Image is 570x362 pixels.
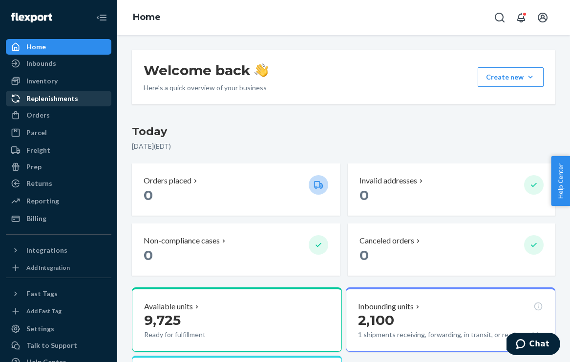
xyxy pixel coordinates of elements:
a: Billing [6,211,111,226]
button: Orders placed 0 [132,163,340,216]
a: Home [133,12,161,22]
span: 9,725 [144,312,181,328]
button: Open Search Box [490,8,509,27]
p: Non-compliance cases [144,235,220,246]
p: Invalid addresses [359,175,417,186]
div: Prep [26,162,42,172]
p: Inbounding units [358,301,414,312]
div: Add Fast Tag [26,307,62,315]
a: Orders [6,107,111,123]
span: 0 [144,247,153,263]
p: 1 shipments receiving, forwarding, in transit, or ready to ship [358,330,543,340]
button: Invalid addresses 0 [348,163,556,216]
div: Home [26,42,46,52]
span: 0 [359,247,369,263]
a: Home [6,39,111,55]
a: Replenishments [6,91,111,106]
img: Flexport logo [11,13,52,22]
span: 0 [359,187,369,203]
div: Inventory [26,76,58,86]
button: Inbounding units2,1001 shipments receiving, forwarding, in transit, or ready to ship [346,287,556,352]
iframe: Opens a widget where you can chat to one of our agents [507,333,560,357]
p: Canceled orders [359,235,414,246]
a: Returns [6,176,111,191]
div: Add Integration [26,263,70,272]
button: Talk to Support [6,338,111,353]
div: Fast Tags [26,289,58,299]
span: 0 [144,187,153,203]
a: Parcel [6,125,111,141]
a: Add Integration [6,262,111,274]
button: Open account menu [533,8,552,27]
h1: Welcome back [144,61,268,79]
span: 2,100 [358,312,394,328]
div: Replenishments [26,94,78,103]
div: Returns [26,179,52,188]
div: Orders [26,110,50,120]
button: Close Navigation [92,8,111,27]
a: Freight [6,142,111,158]
div: Freight [26,145,50,155]
div: Integrations [26,245,67,255]
button: Fast Tags [6,286,111,302]
p: Here’s a quick overview of your business [144,83,268,93]
button: Help Center [551,156,570,206]
a: Reporting [6,193,111,209]
div: Billing [26,214,46,223]
button: Available units9,725Ready for fulfillment [132,287,342,352]
button: Open notifications [511,8,531,27]
h3: Today [132,124,555,140]
a: Prep [6,159,111,175]
img: hand-wave emoji [254,63,268,77]
div: Settings [26,324,54,334]
p: [DATE] ( EDT ) [132,141,555,151]
a: Inventory [6,73,111,89]
p: Available units [144,301,193,312]
div: Talk to Support [26,341,77,350]
button: Create new [478,67,544,87]
a: Add Fast Tag [6,305,111,317]
div: Reporting [26,196,59,206]
a: Inbounds [6,56,111,71]
p: Orders placed [144,175,191,186]
a: Settings [6,321,111,337]
div: Parcel [26,128,47,138]
p: Ready for fulfillment [144,330,268,340]
button: Non-compliance cases 0 [132,223,340,276]
button: Integrations [6,242,111,258]
ol: breadcrumbs [125,3,169,32]
div: Inbounds [26,59,56,68]
button: Canceled orders 0 [348,223,556,276]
